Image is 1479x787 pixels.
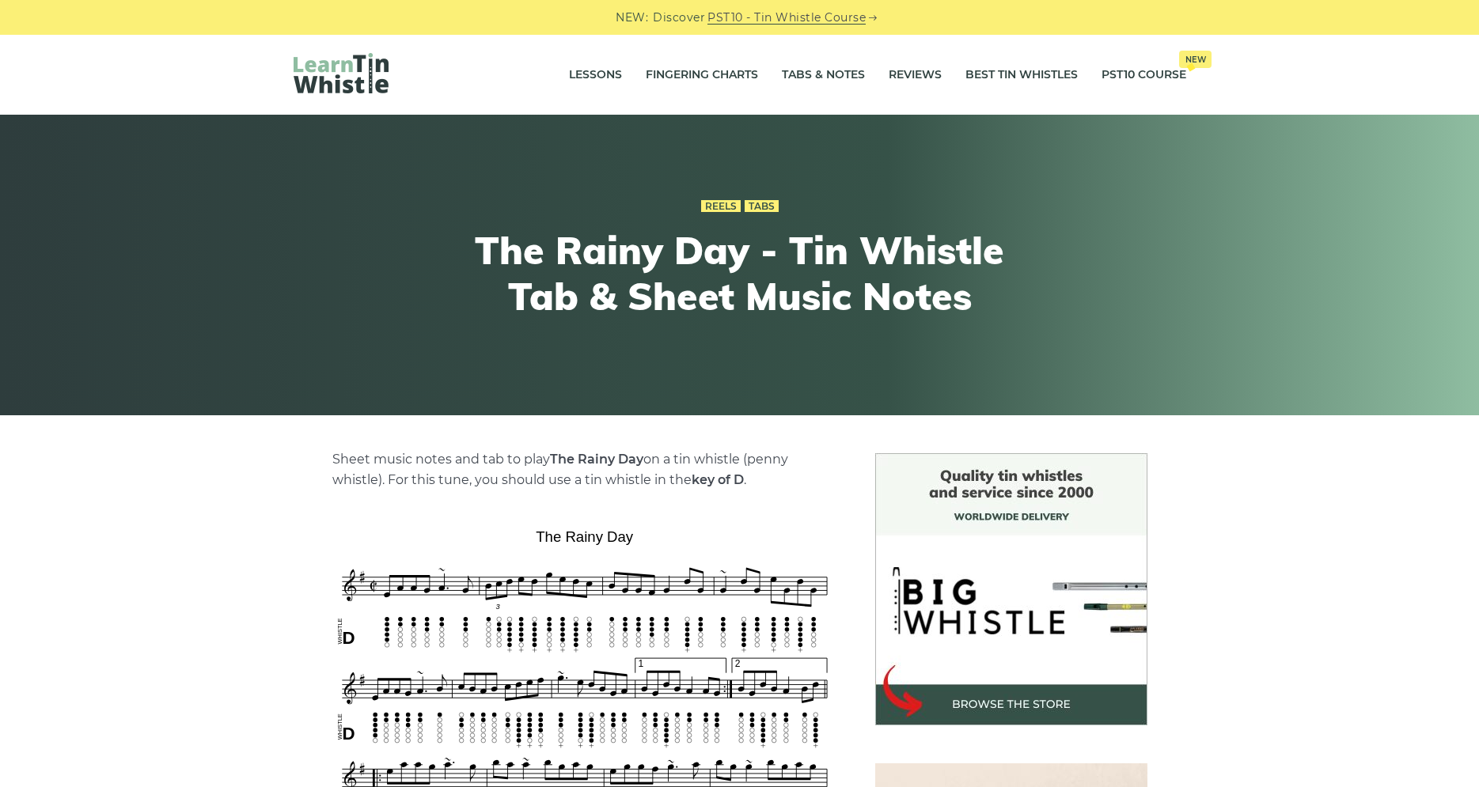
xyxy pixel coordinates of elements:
img: BigWhistle Tin Whistle Store [875,453,1147,725]
a: Reviews [889,55,942,95]
img: LearnTinWhistle.com [294,53,389,93]
a: Reels [701,200,741,213]
a: Lessons [569,55,622,95]
a: Tabs & Notes [782,55,865,95]
span: New [1179,51,1212,68]
a: PST10 CourseNew [1102,55,1186,95]
strong: The Rainy Day [550,452,643,467]
h1: The Rainy Day - Tin Whistle Tab & Sheet Music Notes [449,228,1031,319]
a: Tabs [745,200,779,213]
strong: key of D [692,472,744,487]
a: Best Tin Whistles [965,55,1078,95]
a: Fingering Charts [646,55,758,95]
p: Sheet music notes and tab to play on a tin whistle (penny whistle). For this tune, you should use... [332,449,837,490]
